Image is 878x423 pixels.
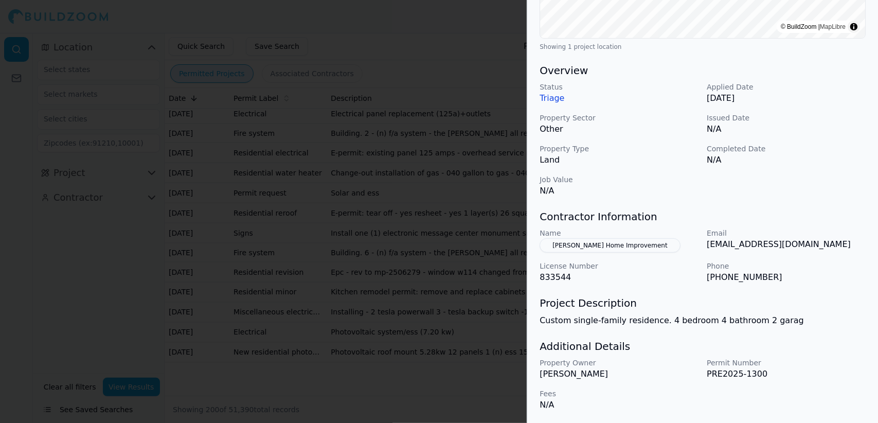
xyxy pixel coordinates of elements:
[540,185,698,197] p: N/A
[707,261,866,271] p: Phone
[540,296,866,310] h3: Project Description
[707,358,866,368] p: Permit Number
[540,368,698,380] p: [PERSON_NAME]
[707,144,866,154] p: Completed Date
[540,358,698,368] p: Property Owner
[540,154,698,166] p: Land
[707,271,866,284] p: [PHONE_NUMBER]
[540,238,680,253] button: [PERSON_NAME] Home Improvement
[540,228,698,238] p: Name
[707,82,866,92] p: Applied Date
[848,21,860,33] summary: Toggle attribution
[540,113,698,123] p: Property Sector
[540,399,698,411] p: N/A
[540,261,698,271] p: License Number
[707,113,866,123] p: Issued Date
[707,154,866,166] p: N/A
[707,368,866,380] p: PRE2025-1300
[707,92,866,104] p: [DATE]
[707,123,866,135] p: N/A
[540,314,866,327] p: Custom single-family residence. 4 bedroom 4 bathroom 2 garag
[540,92,698,104] p: Triage
[540,43,866,51] div: Showing 1 project location
[540,389,698,399] p: Fees
[540,144,698,154] p: Property Type
[820,23,846,30] a: MapLibre
[781,22,846,32] div: © BuildZoom |
[540,209,866,224] h3: Contractor Information
[540,271,698,284] p: 833544
[540,339,866,354] h3: Additional Details
[540,82,698,92] p: Status
[540,174,698,185] p: Job Value
[540,123,698,135] p: Other
[707,238,866,251] p: [EMAIL_ADDRESS][DOMAIN_NAME]
[540,63,866,78] h3: Overview
[707,228,866,238] p: Email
